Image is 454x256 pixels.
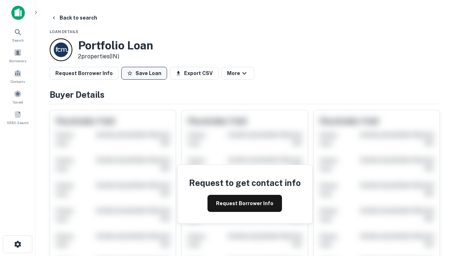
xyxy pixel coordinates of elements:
[121,67,167,80] button: Save Loan
[50,67,118,80] button: Request Borrower Info
[78,39,153,52] h3: Portfolio Loan
[12,37,24,43] span: Search
[189,176,301,189] h4: Request to get contact info
[11,79,25,84] span: Contacts
[9,58,26,64] span: Borrowers
[13,99,23,105] span: Saved
[50,88,440,101] h4: Buyer Details
[2,25,33,44] a: Search
[170,67,218,80] button: Export CSV
[2,87,33,106] a: Saved
[78,52,153,61] p: 2 properties (IN)
[50,30,78,34] span: Loan Details
[2,66,33,86] a: Contacts
[7,120,29,126] span: SREO Search
[48,11,100,24] button: Back to search
[221,67,254,80] button: More
[11,6,25,20] img: capitalize-icon.png
[207,195,282,212] button: Request Borrower Info
[2,108,33,127] a: SREO Search
[419,176,454,210] iframe: Chat Widget
[2,46,33,65] a: Borrowers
